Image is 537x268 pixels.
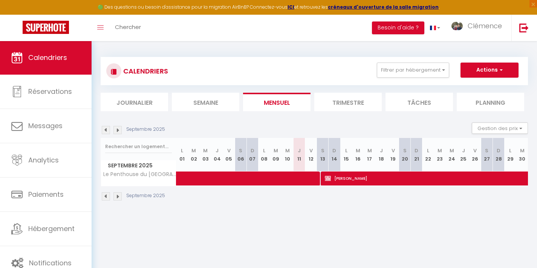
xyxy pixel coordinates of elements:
[105,140,172,153] input: Rechercher un logement...
[101,160,176,171] span: Septembre 2025
[472,123,528,134] button: Gestion des prix
[450,147,454,154] abbr: M
[102,172,177,177] span: Le Penthouse du [GEOGRAPHIC_DATA]
[251,147,254,154] abbr: D
[227,147,231,154] abbr: V
[176,138,188,172] th: 01
[28,87,72,96] span: Réservations
[282,138,293,172] th: 10
[446,15,511,41] a: ... Clémence
[101,93,168,111] li: Journalier
[28,121,63,130] span: Messages
[126,126,165,133] p: Septembre 2025
[446,138,457,172] th: 24
[411,138,422,172] th: 21
[481,138,493,172] th: 27
[309,147,313,154] abbr: V
[28,224,75,233] span: Hébergement
[285,147,290,154] abbr: M
[239,147,242,154] abbr: S
[216,147,219,154] abbr: J
[121,63,168,80] h3: CALENDRIERS
[380,147,383,154] abbr: J
[243,93,311,111] li: Mensuel
[434,138,446,172] th: 23
[314,93,382,111] li: Trimestre
[367,147,372,154] abbr: M
[364,138,375,172] th: 17
[457,138,469,172] th: 25
[438,147,442,154] abbr: M
[181,147,183,154] abbr: L
[258,138,270,172] th: 08
[235,138,246,172] th: 06
[352,138,364,172] th: 16
[377,63,449,78] button: Filtrer par hébergement
[403,147,407,154] abbr: S
[305,138,317,172] th: 12
[340,138,352,172] th: 15
[321,147,324,154] abbr: S
[328,4,439,10] a: créneaux d'ouverture de la salle migration
[516,138,528,172] th: 30
[345,147,347,154] abbr: L
[427,147,429,154] abbr: L
[505,138,516,172] th: 29
[509,147,511,154] abbr: L
[172,93,239,111] li: Semaine
[28,190,64,199] span: Paiements
[109,15,147,41] a: Chercher
[211,138,223,172] th: 04
[28,53,67,62] span: Calendriers
[246,138,258,172] th: 07
[270,138,282,172] th: 09
[415,147,418,154] abbr: D
[387,138,399,172] th: 19
[473,147,477,154] abbr: V
[519,23,529,32] img: logout
[372,21,424,34] button: Besoin d'aide ?
[497,147,500,154] abbr: D
[274,147,278,154] abbr: M
[298,147,301,154] abbr: J
[294,138,305,172] th: 11
[28,155,59,165] span: Analytics
[468,21,502,31] span: Clémence
[203,147,208,154] abbr: M
[392,147,395,154] abbr: V
[29,258,72,268] span: Notifications
[188,138,200,172] th: 02
[126,192,165,199] p: Septembre 2025
[485,147,488,154] abbr: S
[457,93,524,111] li: Planning
[462,147,465,154] abbr: J
[317,138,329,172] th: 13
[329,138,340,172] th: 14
[493,138,504,172] th: 28
[332,147,336,154] abbr: D
[263,147,265,154] abbr: L
[422,138,434,172] th: 22
[23,21,69,34] img: Super Booking
[386,93,453,111] li: Tâches
[223,138,235,172] th: 05
[461,63,519,78] button: Actions
[469,138,481,172] th: 26
[191,147,196,154] abbr: M
[200,138,211,172] th: 03
[356,147,360,154] abbr: M
[451,22,463,31] img: ...
[375,138,387,172] th: 18
[399,138,411,172] th: 20
[520,147,525,154] abbr: M
[115,23,141,31] span: Chercher
[288,4,294,10] a: ICI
